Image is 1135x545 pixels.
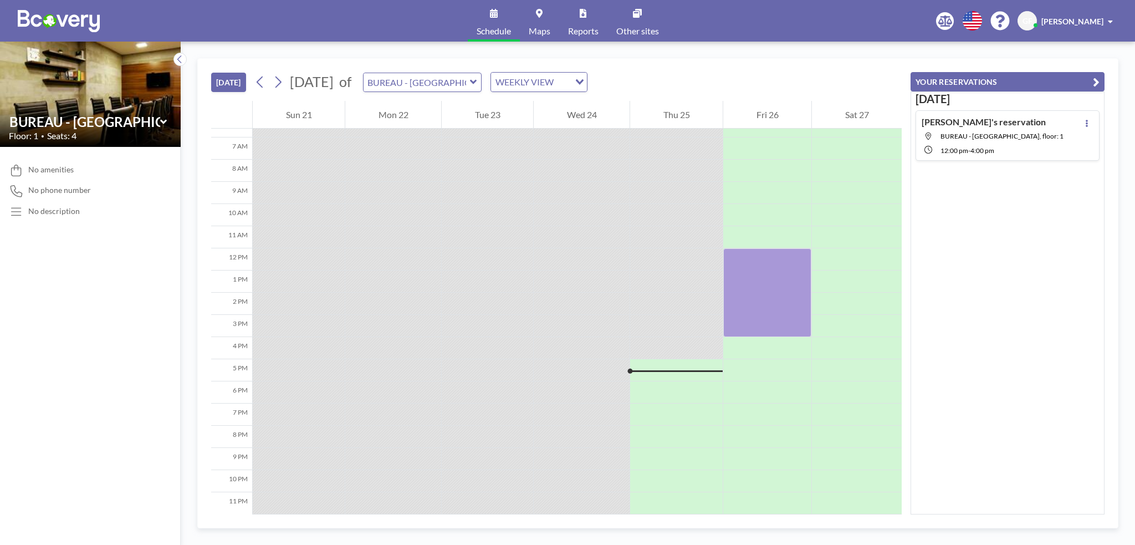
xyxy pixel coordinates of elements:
span: No amenities [28,165,74,175]
input: BUREAU - RUE PASCAL [364,73,470,91]
div: 12 PM [211,248,252,271]
h3: [DATE] [916,92,1100,106]
div: Thu 25 [630,101,723,129]
h4: [PERSON_NAME]'s reservation [922,116,1046,128]
span: of [339,73,351,90]
div: Sat 27 [812,101,902,129]
input: Search for option [557,75,569,89]
div: 7 PM [211,404,252,426]
span: Seats: 4 [47,130,76,141]
span: Schedule [477,27,511,35]
span: Other sites [616,27,659,35]
div: 6 PM [211,381,252,404]
div: 5 PM [211,359,252,381]
span: Maps [529,27,550,35]
span: No phone number [28,185,91,195]
button: [DATE] [211,73,246,92]
span: [DATE] [290,73,334,90]
input: BUREAU - RUE PASCAL [9,114,160,130]
div: Wed 24 [534,101,630,129]
img: organization-logo [18,10,100,32]
div: Search for option [491,73,587,91]
div: 4 PM [211,337,252,359]
div: 7 AM [211,137,252,160]
div: 11 AM [211,226,252,248]
div: 3 PM [211,315,252,337]
div: 1 PM [211,271,252,293]
button: YOUR RESERVATIONS [911,72,1105,91]
div: Sun 21 [253,101,345,129]
span: WEEKLY VIEW [493,75,556,89]
div: Mon 22 [345,101,441,129]
div: Fri 26 [723,101,811,129]
div: 9 AM [211,182,252,204]
span: BUREAU - RUE PASCAL, floor: 1 [940,132,1064,140]
div: 8 PM [211,426,252,448]
div: 8 AM [211,160,252,182]
span: - [968,146,970,155]
span: GF [1022,16,1032,26]
div: 9 PM [211,448,252,470]
div: 2 PM [211,293,252,315]
div: Tue 23 [442,101,533,129]
div: 10 AM [211,204,252,226]
div: 10 PM [211,470,252,492]
span: 4:00 PM [970,146,994,155]
div: No description [28,206,80,216]
span: • [41,133,44,140]
span: 12:00 PM [940,146,968,155]
span: [PERSON_NAME] [1041,17,1103,26]
div: 11 PM [211,492,252,515]
span: Floor: 1 [9,130,38,141]
span: Reports [568,27,599,35]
